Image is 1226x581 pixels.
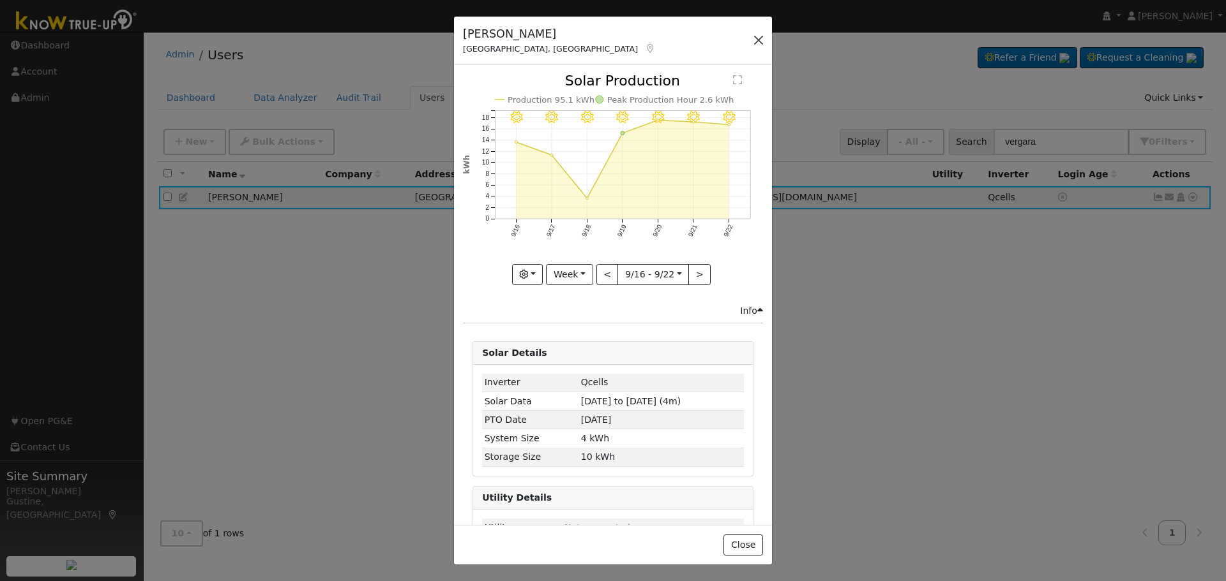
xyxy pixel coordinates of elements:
span: [GEOGRAPHIC_DATA], [GEOGRAPHIC_DATA] [463,44,638,54]
h5: [PERSON_NAME] [463,26,656,42]
i: 9/19 - MostlyClear [616,111,629,124]
text: 9/20 [651,223,663,238]
text: 12 [482,148,490,155]
text: 9/21 [687,223,699,238]
span: ID: 1470, authorized: 08/11/25 [581,377,609,387]
button: Week [546,264,593,286]
text: 14 [482,136,490,143]
a: Map [644,43,656,54]
text: 4 [486,193,490,200]
circle: onclick="" [515,141,517,143]
i: 9/21 - MostlyClear [687,111,700,124]
circle: onclick="" [550,154,553,156]
div: Info [740,304,763,318]
i: 9/17 - Clear [545,111,558,124]
span: 10 kWh [581,452,615,462]
circle: onclick="" [586,197,588,200]
text: 8 [486,170,490,177]
button: 9/16 - 9/22 [617,264,689,286]
button: < [596,264,619,286]
button: > [688,264,711,286]
text: Production 95.1 kWh [508,95,594,105]
i: 9/16 - Clear [510,111,523,124]
circle: onclick="" [621,131,624,135]
text: Peak Production Hour 2.6 kWh [607,95,734,105]
text:  [733,75,742,85]
text: 9/16 [510,223,521,238]
text: 10 [482,159,490,166]
text: 0 [486,216,490,223]
text: 9/19 [616,223,628,238]
text: 6 [486,182,490,189]
text: 9/17 [545,223,557,238]
td: Inverter [482,374,579,392]
circle: onclick="" [692,121,695,123]
circle: onclick="" [728,124,730,126]
td: System Size [482,429,579,448]
span: [DATE] to [DATE] (4m) [581,396,681,406]
text: 9/18 [580,223,592,238]
text: 2 [486,204,490,211]
td: PTO Date [482,411,579,429]
td: Utility [482,518,562,537]
td: Storage Size [482,448,579,466]
strong: Utility Details [482,492,552,503]
text: Solar Production [565,73,680,89]
circle: onclick="" [657,119,660,122]
span: Not connected [564,522,630,533]
i: 9/22 - Clear [723,111,736,124]
text: 18 [482,114,490,121]
strong: Solar Details [482,348,547,358]
button: Close [723,534,762,556]
span: [DATE] [581,415,612,425]
td: Solar Data [482,392,579,411]
text: 9/22 [722,223,734,238]
i: 9/18 - Clear [581,111,594,124]
text: 16 [482,126,490,133]
i: 9/20 - MostlyClear [652,111,665,124]
span: 4 kWh [581,433,609,443]
text: kWh [462,155,471,174]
